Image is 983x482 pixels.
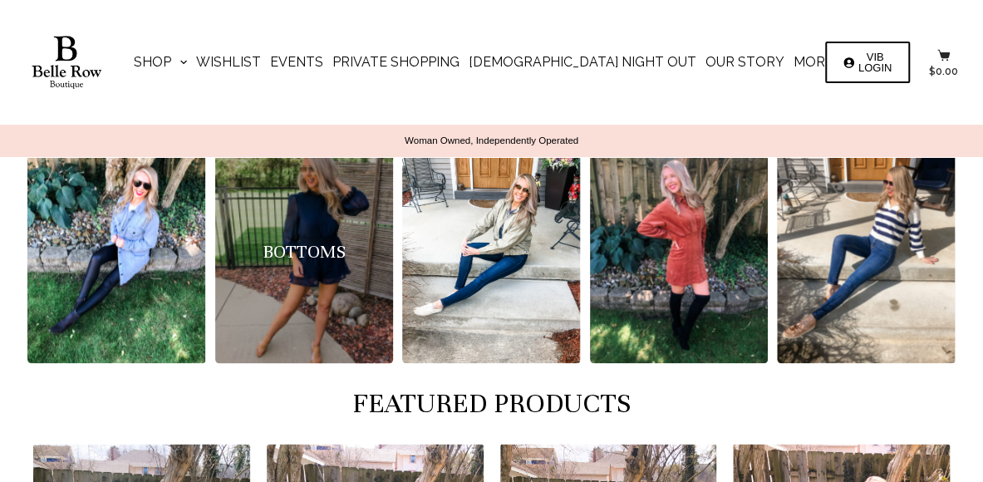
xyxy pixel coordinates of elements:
h2: Bottoms [244,238,364,267]
span: VIB LOGIN [858,52,892,73]
img: Belle Row Boutique [25,36,108,89]
a: VIB LOGIN [825,42,910,83]
p: Woman Owned, Independently Operated [33,135,950,147]
bdi: 0.00 [929,66,958,77]
span: $ [929,66,936,77]
a: $0.00 [929,49,958,76]
h2: Featured Products [42,389,941,418]
a: Bottoms [215,141,393,363]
